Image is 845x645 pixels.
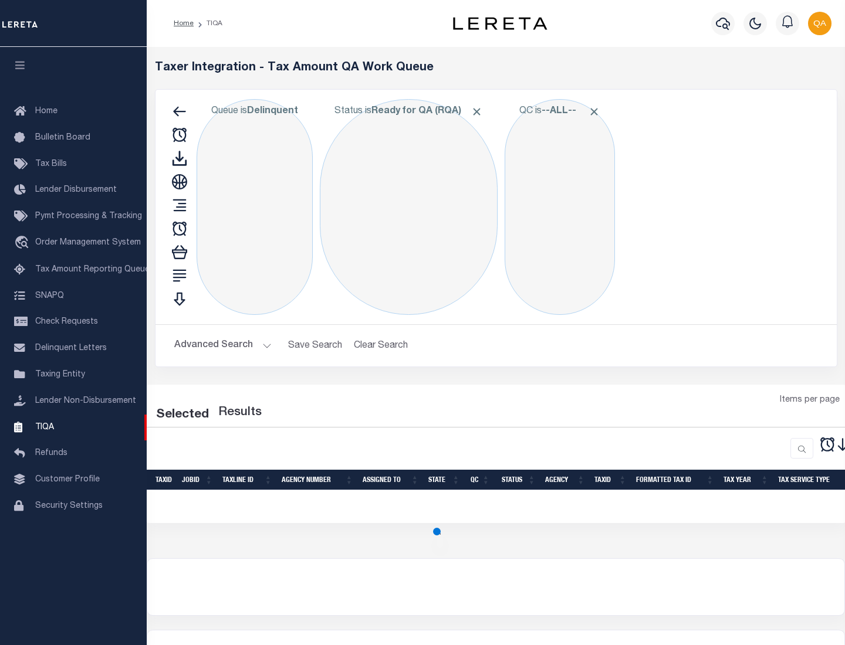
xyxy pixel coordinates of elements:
th: Formatted Tax ID [631,470,719,490]
th: Agency [540,470,590,490]
span: Lender Disbursement [35,186,117,194]
li: TIQA [194,18,222,29]
span: Refunds [35,449,67,457]
span: Items per page [780,394,840,407]
b: Delinquent [247,107,298,116]
span: Bulletin Board [35,134,90,142]
th: Agency Number [277,470,358,490]
span: Click to Remove [588,106,600,118]
th: Tax Year [719,470,773,490]
i: travel_explore [14,236,33,251]
span: SNAPQ [35,291,64,300]
th: TaxID [151,470,177,490]
span: Tax Amount Reporting Queue [35,266,150,274]
div: Click to Edit [197,99,313,315]
button: Save Search [281,334,349,357]
span: Lender Non-Disbursement [35,397,136,405]
th: State [424,470,465,490]
span: Taxing Entity [35,371,85,379]
th: Status [495,470,540,490]
th: JobID [177,470,218,490]
th: Assigned To [358,470,424,490]
span: Delinquent Letters [35,344,107,352]
button: Clear Search [349,334,413,357]
span: Home [35,107,58,116]
h5: Taxer Integration - Tax Amount QA Work Queue [155,61,837,75]
img: svg+xml;base64,PHN2ZyB4bWxucz0iaHR0cDovL3d3dy53My5vcmcvMjAwMC9zdmciIHBvaW50ZXItZXZlbnRzPSJub25lIi... [808,12,832,35]
span: Click to Remove [471,106,483,118]
b: --ALL-- [542,107,576,116]
span: TIQA [35,423,54,431]
label: Results [218,403,262,422]
span: Customer Profile [35,476,100,484]
b: Ready for QA (RQA) [371,107,483,116]
th: TaxLine ID [218,470,277,490]
div: Selected [156,406,209,425]
th: QC [465,470,495,490]
div: Click to Edit [320,99,498,315]
span: Tax Bills [35,160,67,168]
span: Order Management System [35,239,141,247]
th: TaxID [590,470,631,490]
a: Home [174,20,194,27]
span: Check Requests [35,318,98,326]
span: Security Settings [35,502,103,510]
button: Advanced Search [174,334,272,357]
div: Click to Edit [505,99,615,315]
span: Pymt Processing & Tracking [35,212,142,220]
img: logo-dark.svg [453,17,547,30]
